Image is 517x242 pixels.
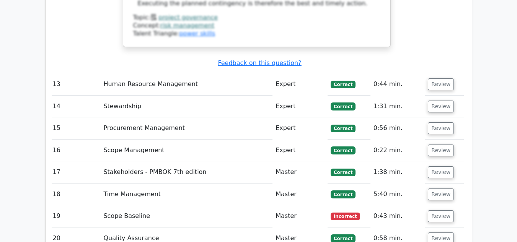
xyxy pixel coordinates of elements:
td: 0:44 min. [370,73,425,95]
td: 0:22 min. [370,140,425,161]
a: Feedback on this question? [218,59,301,67]
button: Review [428,101,454,112]
td: Expert [272,117,328,139]
td: Procurement Management [100,117,272,139]
button: Review [428,166,454,178]
td: Master [272,205,328,227]
span: Correct [331,81,356,88]
td: 0:43 min. [370,205,425,227]
div: Talent Triangle: [133,14,380,37]
td: Scope Management [100,140,272,161]
td: Expert [272,96,328,117]
td: 17 [50,161,101,183]
td: 19 [50,205,101,227]
td: Stakeholders - PMBOK 7th edition [100,161,272,183]
td: 15 [50,117,101,139]
a: risk management [160,22,214,29]
td: 1:38 min. [370,161,425,183]
button: Review [428,210,454,222]
td: 16 [50,140,101,161]
td: 14 [50,96,101,117]
span: Correct [331,125,356,132]
td: Stewardship [100,96,272,117]
span: Correct [331,146,356,154]
td: 13 [50,73,101,95]
td: Human Resource Management [100,73,272,95]
td: Expert [272,140,328,161]
a: power skills [179,30,215,37]
td: 0:56 min. [370,117,425,139]
button: Review [428,188,454,200]
div: Topic: [133,14,380,22]
td: Master [272,184,328,205]
td: Master [272,161,328,183]
td: Time Management [100,184,272,205]
span: Correct [331,102,356,110]
span: Incorrect [331,213,360,220]
div: Concept: [133,22,380,30]
td: 5:40 min. [370,184,425,205]
td: 1:31 min. [370,96,425,117]
td: Scope Baseline [100,205,272,227]
span: Correct [331,169,356,176]
td: 18 [50,184,101,205]
span: Correct [331,190,356,198]
button: Review [428,122,454,134]
span: Correct [331,234,356,242]
button: Review [428,78,454,90]
td: Expert [272,73,328,95]
button: Review [428,145,454,156]
a: project governance [158,14,218,21]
